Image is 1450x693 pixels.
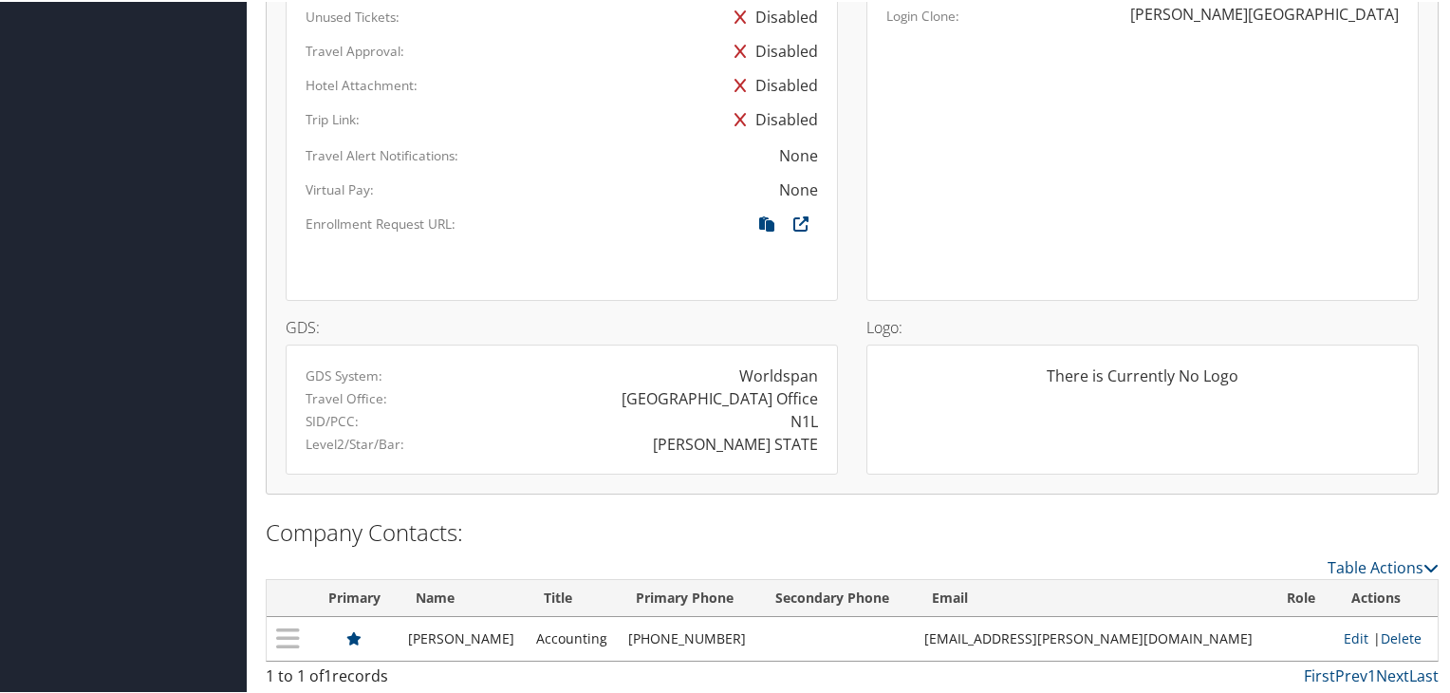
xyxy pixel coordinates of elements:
[653,431,818,454] div: [PERSON_NAME] STATE
[527,578,619,615] th: Title
[306,144,458,163] label: Travel Alert Notifications:
[306,6,400,25] label: Unused Tickets:
[866,318,1419,333] h4: Logo:
[915,615,1270,659] td: [EMAIL_ADDRESS][PERSON_NAME][DOMAIN_NAME]
[1334,615,1438,659] td: |
[779,177,818,199] div: None
[1335,664,1367,684] a: Prev
[619,578,758,615] th: Primary Phone
[1270,578,1333,615] th: Role
[306,387,387,406] label: Travel Office:
[886,363,1399,401] div: There is Currently No Logo
[306,40,404,59] label: Travel Approval:
[1409,664,1439,684] a: Last
[399,615,527,659] td: [PERSON_NAME]
[399,578,527,615] th: Name
[1328,555,1439,576] a: Table Actions
[739,363,818,385] div: Worldspan
[306,433,404,452] label: Level2/Star/Bar:
[622,385,818,408] div: [GEOGRAPHIC_DATA] Office
[266,515,1439,547] h2: Company Contacts:
[915,578,1270,615] th: Email
[306,74,418,93] label: Hotel Attachment:
[527,615,619,659] td: Accounting
[886,5,959,24] label: Login Clone:
[306,410,359,429] label: SID/PCC:
[758,578,915,615] th: Secondary Phone
[306,108,360,127] label: Trip Link:
[725,32,818,66] div: Disabled
[790,408,818,431] div: N1L
[1130,1,1399,24] div: [PERSON_NAME][GEOGRAPHIC_DATA]
[725,66,818,101] div: Disabled
[306,365,382,384] label: GDS System:
[1304,664,1335,684] a: First
[1344,627,1368,646] a: Edit
[1381,627,1422,646] a: Delete
[619,615,758,659] td: [PHONE_NUMBER]
[779,142,818,165] div: None
[286,318,838,333] h4: GDS:
[1367,664,1376,684] a: 1
[1376,664,1409,684] a: Next
[324,664,332,684] span: 1
[306,178,374,197] label: Virtual Pay:
[1334,578,1438,615] th: Actions
[310,578,399,615] th: Primary
[725,101,818,135] div: Disabled
[306,213,455,232] label: Enrollment Request URL:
